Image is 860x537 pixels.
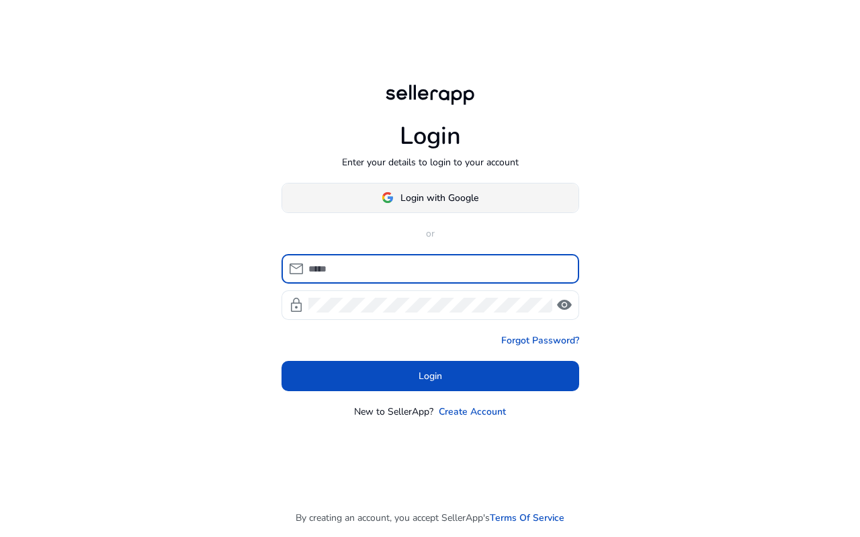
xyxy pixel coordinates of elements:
[288,261,304,277] span: mail
[282,361,579,391] button: Login
[282,183,579,213] button: Login with Google
[288,297,304,313] span: lock
[282,226,579,241] p: or
[400,191,478,205] span: Login with Google
[501,333,579,347] a: Forgot Password?
[419,369,442,383] span: Login
[382,192,394,204] img: google-logo.svg
[354,405,433,419] p: New to SellerApp?
[490,511,564,525] a: Terms Of Service
[400,122,461,151] h1: Login
[556,297,572,313] span: visibility
[439,405,506,419] a: Create Account
[342,155,519,169] p: Enter your details to login to your account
